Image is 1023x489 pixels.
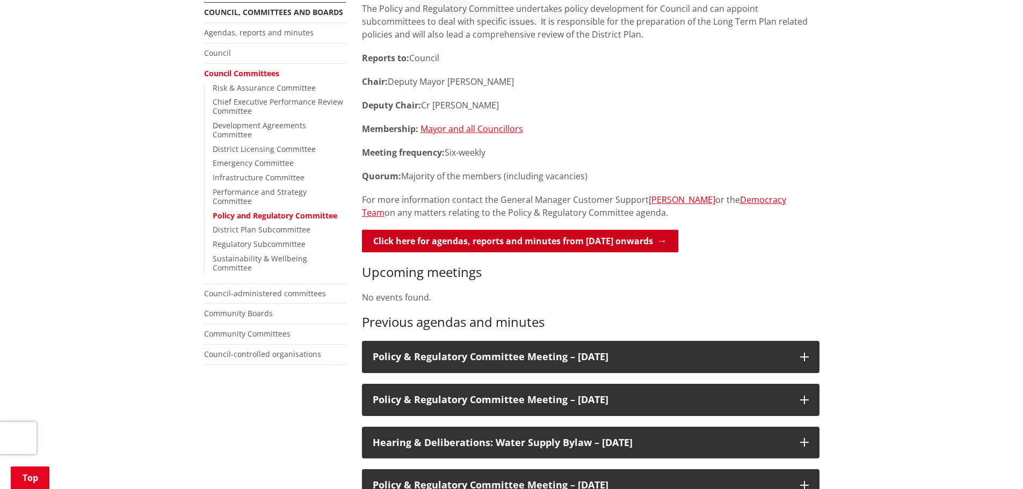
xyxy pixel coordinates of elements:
[373,395,789,405] h3: Policy & Regulatory Committee Meeting – [DATE]
[362,170,819,183] p: Majority of the members (including vacancies)
[362,52,409,64] strong: Reports to:
[213,172,304,183] a: Infrastructure Committee
[362,99,819,112] p: Cr [PERSON_NAME]
[362,230,678,252] a: Click here for agendas, reports and minutes from [DATE] onwards
[373,437,789,448] h3: Hearing & Deliberations: Water Supply Bylaw – [DATE]
[362,265,819,280] h3: Upcoming meetings
[362,291,819,304] p: No events found.
[213,97,343,116] a: Chief Executive Performance Review Committee
[213,210,337,221] a: Policy and Regulatory Committee
[213,144,316,154] a: District Licensing Committee
[362,75,819,88] p: Deputy Mayor [PERSON_NAME]
[204,349,321,359] a: Council-controlled organisations
[213,158,294,168] a: Emergency Committee
[213,253,307,273] a: Sustainability & Wellbeing Committee
[362,52,819,64] p: Council
[204,308,273,318] a: Community Boards
[11,466,49,489] a: Top
[362,2,819,41] p: The Policy and Regulatory Committee undertakes policy development for Council and can appoint sub...
[362,123,418,135] strong: Membership:
[362,76,388,87] strong: Chair:
[974,444,1012,483] iframe: Messenger Launcher
[213,187,307,206] a: Performance and Strategy Committee
[204,27,314,38] a: Agendas, reports and minutes
[204,48,231,58] a: Council
[213,224,310,235] a: District Plan Subcommittee
[204,68,279,78] a: Council Committees
[362,99,421,111] strong: Deputy Chair:
[362,194,786,218] a: Democracy Team
[213,83,316,93] a: Risk & Assurance Committee
[362,193,819,219] p: For more information contact the General Manager Customer Support or the on any matters relating ...
[204,288,326,298] a: Council-administered committees
[362,315,819,330] h3: Previous agendas and minutes
[204,329,291,339] a: Community Committees
[362,147,445,158] strong: Meeting frequency:
[213,120,306,140] a: Development Agreements Committee
[649,194,715,206] a: [PERSON_NAME]
[362,170,401,182] strong: Quorum:
[373,352,789,362] h3: Policy & Regulatory Committee Meeting – [DATE]
[362,146,819,159] p: Six-weekly
[213,239,306,249] a: Regulatory Subcommittee
[420,123,523,135] a: Mayor and all Councillors
[204,7,343,17] a: Council, committees and boards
